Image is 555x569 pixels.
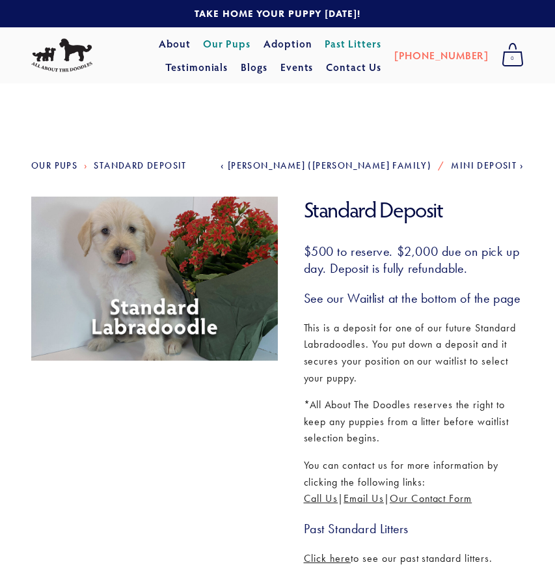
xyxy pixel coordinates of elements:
[159,32,191,55] a: About
[390,492,472,505] a: Our Contact Form
[304,243,524,277] h3: $500 to reserve. $2,000 due on pick up day. Deposit is fully refundable.
[31,160,77,171] a: Our Pups
[304,520,524,537] h3: Past Standard Litters
[28,197,281,361] img: Standard_Deposit.jpg
[394,44,489,67] a: [PHONE_NUMBER]
[165,55,228,79] a: Testimonials
[304,550,524,567] p: to see our past standard litters.
[326,55,381,79] a: Contact Us
[451,160,524,171] a: Mini Deposit
[31,38,92,72] img: All About The Doodles
[495,39,530,72] a: 0 items in cart
[304,320,524,386] p: This is a deposit for one of our future Standard Labradoodles. You put down a deposit and it secu...
[304,552,351,564] a: Click here
[502,50,524,67] span: 0
[325,36,381,50] a: Past Litters
[280,55,314,79] a: Events
[203,32,250,55] a: Our Pups
[94,160,186,171] a: Standard Deposit
[451,160,517,171] span: Mini Deposit
[304,290,524,307] h3: See our Waitlist at the bottom of the page
[344,492,384,505] a: Email Us
[304,492,338,505] a: Call Us
[304,457,524,507] p: You can contact us for more information by clicking the following links: | |
[241,55,267,79] a: Blogs
[304,396,524,447] p: *All About The Doodles reserves the right to keep any puppies from a litter before waitlist selec...
[264,32,312,55] a: Adoption
[304,197,524,223] h1: Standard Deposit
[221,160,431,171] a: [PERSON_NAME] ([PERSON_NAME] Family)
[228,160,431,171] span: [PERSON_NAME] ([PERSON_NAME] Family)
